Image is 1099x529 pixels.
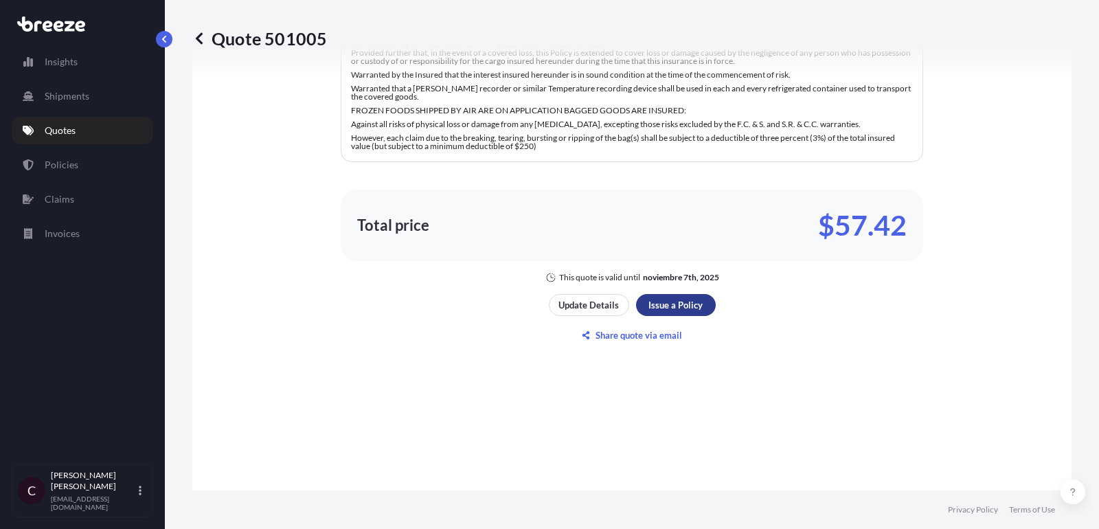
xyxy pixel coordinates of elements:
p: Warranted that a [PERSON_NAME] recorder or similar Temperature recording device shall be used in ... [351,85,913,101]
a: Insights [12,48,153,76]
p: Warranted by the Insured that the interest insured hereunder is in sound condition at the time of... [351,71,913,79]
span: C [27,484,36,497]
p: However, each claim due to the breaking, tearing, bursting or ripping of the bag(s) shall be subj... [351,134,913,150]
a: Invoices [12,220,153,247]
a: Privacy Policy [948,504,998,515]
a: Policies [12,151,153,179]
p: [PERSON_NAME] [PERSON_NAME] [51,470,136,492]
button: Issue a Policy [636,294,716,316]
a: Quotes [12,117,153,144]
button: Update Details [549,294,629,316]
a: Shipments [12,82,153,110]
p: Quotes [45,124,76,137]
p: Total price [357,218,429,232]
a: Claims [12,185,153,213]
p: Claims [45,192,74,206]
p: Against all risks of physical loss or damage from any [MEDICAL_DATA], excepting those risks exclu... [351,120,913,128]
p: FROZEN FOODS SHIPPED BY AIR ARE ON APPLICATION BAGGED GOODS ARE INSURED: [351,106,913,115]
a: Terms of Use [1009,504,1055,515]
p: Quote 501005 [192,27,327,49]
p: Invoices [45,227,80,240]
p: Share quote via email [596,328,682,342]
p: [EMAIL_ADDRESS][DOMAIN_NAME] [51,495,136,511]
p: Update Details [558,298,619,312]
p: $57.42 [818,214,907,236]
p: Shipments [45,89,89,103]
button: Share quote via email [549,324,716,346]
p: This quote is valid until [559,272,640,283]
p: Policies [45,158,78,172]
p: Issue a Policy [648,298,703,312]
p: Insights [45,55,78,69]
p: noviembre 7th, 2025 [643,272,719,283]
